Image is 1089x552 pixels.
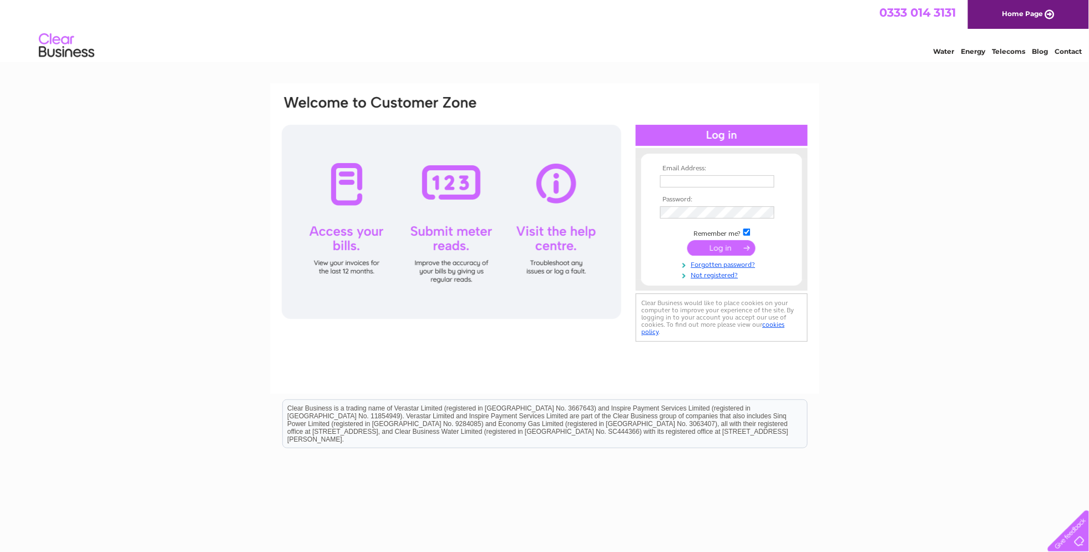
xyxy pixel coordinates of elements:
[687,240,756,256] input: Submit
[1032,47,1049,55] a: Blog
[961,47,986,55] a: Energy
[657,165,786,173] th: Email Address:
[934,47,955,55] a: Water
[38,29,95,63] img: logo.png
[992,47,1026,55] a: Telecoms
[660,269,786,280] a: Not registered?
[880,6,956,19] a: 0333 014 3131
[660,259,786,269] a: Forgotten password?
[283,6,807,54] div: Clear Business is a trading name of Verastar Limited (registered in [GEOGRAPHIC_DATA] No. 3667643...
[1055,47,1082,55] a: Contact
[642,321,785,336] a: cookies policy
[657,196,786,204] th: Password:
[636,293,808,342] div: Clear Business would like to place cookies on your computer to improve your experience of the sit...
[657,227,786,238] td: Remember me?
